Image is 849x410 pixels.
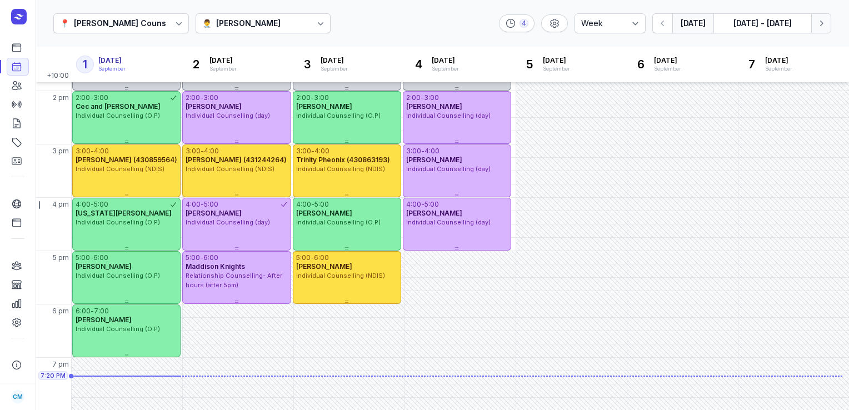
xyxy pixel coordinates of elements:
div: 5 [521,56,538,73]
span: [DATE] [765,56,792,65]
div: 5:00 [314,200,329,209]
span: [US_STATE][PERSON_NAME] [76,209,172,217]
span: [PERSON_NAME] [186,209,242,217]
span: Individual Counselling (NDIS) [296,165,385,173]
div: 4:00 [296,200,311,209]
span: [DATE] [543,56,570,65]
span: 5 pm [53,253,69,262]
span: Individual Counselling (O.P) [76,218,160,226]
span: [PERSON_NAME] [76,316,132,324]
div: - [421,147,425,156]
div: 3:00 [406,147,421,156]
div: - [201,200,204,209]
span: Individual Counselling (day) [186,218,270,226]
div: 2:00 [406,93,421,102]
div: - [311,93,314,102]
div: 3:00 [93,93,108,102]
span: Individual Counselling (day) [406,112,491,119]
span: [PERSON_NAME] [406,209,462,217]
span: Individual Counselling (NDIS) [296,272,385,279]
div: 4:00 [425,147,440,156]
span: [PERSON_NAME] [296,262,352,271]
div: - [91,200,94,209]
span: [PERSON_NAME] [406,156,462,164]
div: [PERSON_NAME] [216,17,281,30]
div: 5:00 [296,253,311,262]
span: [PERSON_NAME] (431244264) [186,156,287,164]
span: Individual Counselling (O.P) [296,112,381,119]
div: 3:00 [424,93,439,102]
div: 👨‍⚕️ [202,17,212,30]
div: 5:00 [94,200,108,209]
span: [PERSON_NAME] [406,102,462,111]
div: 3 [298,56,316,73]
button: [DATE] [672,13,713,33]
div: 5:00 [425,200,439,209]
div: 5:00 [76,253,90,262]
div: 4:00 [186,200,201,209]
div: 2:00 [76,93,90,102]
div: 4:00 [94,147,109,156]
div: September [209,65,237,73]
span: [DATE] [654,56,681,65]
div: - [200,93,203,102]
span: [DATE] [432,56,459,65]
div: 5:00 [204,200,218,209]
div: 1 [76,56,94,73]
div: 📍 [60,17,69,30]
div: 3:00 [76,147,91,156]
div: 4:00 [76,200,91,209]
div: 6:00 [93,253,108,262]
div: 3:00 [314,93,329,102]
div: September [321,65,348,73]
div: September [654,65,681,73]
div: September [765,65,792,73]
span: [PERSON_NAME] [186,102,242,111]
div: - [311,200,314,209]
span: Individual Counselling (day) [406,218,491,226]
span: [PERSON_NAME] [76,262,132,271]
div: September [98,65,126,73]
div: - [201,147,204,156]
button: [DATE] - [DATE] [713,13,811,33]
div: 4 [520,19,528,28]
div: - [200,253,203,262]
span: CM [13,390,23,403]
div: 3:00 [186,147,201,156]
div: 6 [632,56,650,73]
span: Individual Counselling (O.P) [76,325,160,333]
span: 7 pm [52,360,69,369]
div: 7:00 [94,307,109,316]
div: 4:00 [406,200,421,209]
span: Individual Counselling (NDIS) [76,165,164,173]
div: September [543,65,570,73]
div: 2:00 [296,93,311,102]
span: 2 pm [53,93,69,102]
div: - [91,307,94,316]
div: 3:00 [296,147,311,156]
div: 4:00 [204,147,219,156]
div: 2:00 [186,93,200,102]
div: 2 [187,56,205,73]
span: 7:20 PM [41,371,66,380]
span: [PERSON_NAME] [296,102,352,111]
span: Individual Counselling (O.P) [76,112,160,119]
div: 4 [409,56,427,73]
span: Individual Counselling (O.P) [296,218,381,226]
div: - [90,93,93,102]
span: [DATE] [98,56,126,65]
span: +10:00 [47,71,71,82]
div: - [91,147,94,156]
div: 6:00 [76,307,91,316]
div: 5:00 [186,253,200,262]
span: Individual Counselling (day) [186,112,270,119]
span: Cec and [PERSON_NAME] [76,102,161,111]
div: 6:00 [314,253,329,262]
span: Individual Counselling (O.P) [76,272,160,279]
span: 3 pm [52,147,69,156]
div: - [311,147,314,156]
div: - [421,200,425,209]
div: 6:00 [203,253,218,262]
span: Individual Counselling (NDIS) [186,165,274,173]
span: Maddison Knights [186,262,245,271]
